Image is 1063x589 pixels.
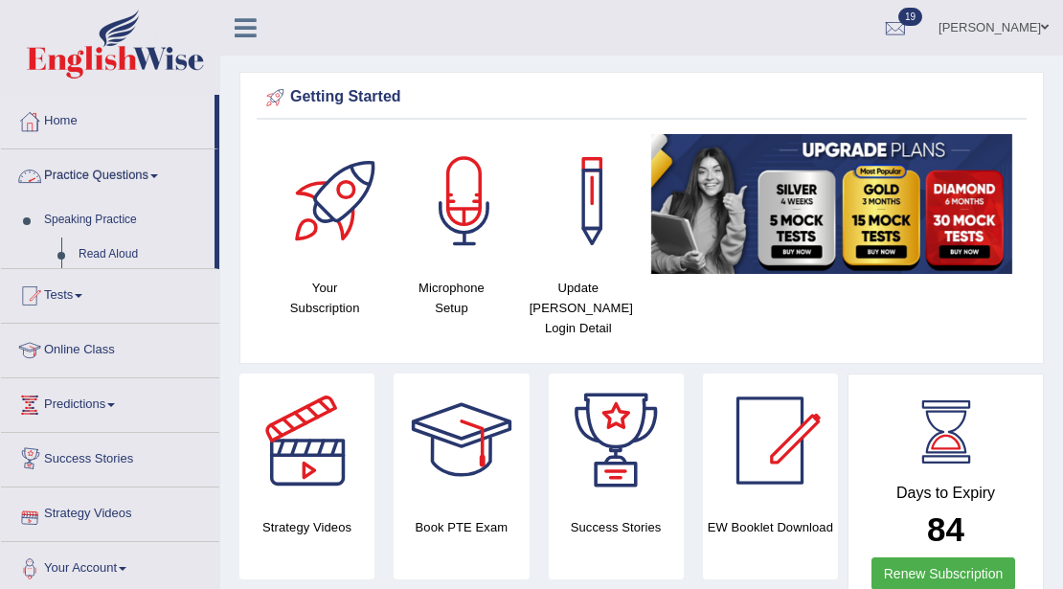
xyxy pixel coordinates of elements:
a: Predictions [1,378,219,426]
a: Online Class [1,324,219,372]
a: Speaking Practice [35,203,215,238]
h4: Success Stories [549,517,684,537]
h4: Book PTE Exam [394,517,529,537]
div: Getting Started [261,83,1022,112]
h4: Your Subscription [271,278,378,318]
h4: EW Booklet Download [703,517,838,537]
h4: Days to Expiry [870,485,1022,502]
a: Success Stories [1,433,219,481]
a: Read Aloud [70,238,215,272]
span: 19 [898,8,922,26]
a: Practice Questions [1,149,215,197]
b: 84 [927,510,964,548]
h4: Strategy Videos [239,517,374,537]
a: Tests [1,269,219,317]
h4: Microphone Setup [397,278,505,318]
a: Strategy Videos [1,487,219,535]
a: Home [1,95,215,143]
img: small5.jpg [651,134,1012,274]
h4: Update [PERSON_NAME] Login Detail [525,278,632,338]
